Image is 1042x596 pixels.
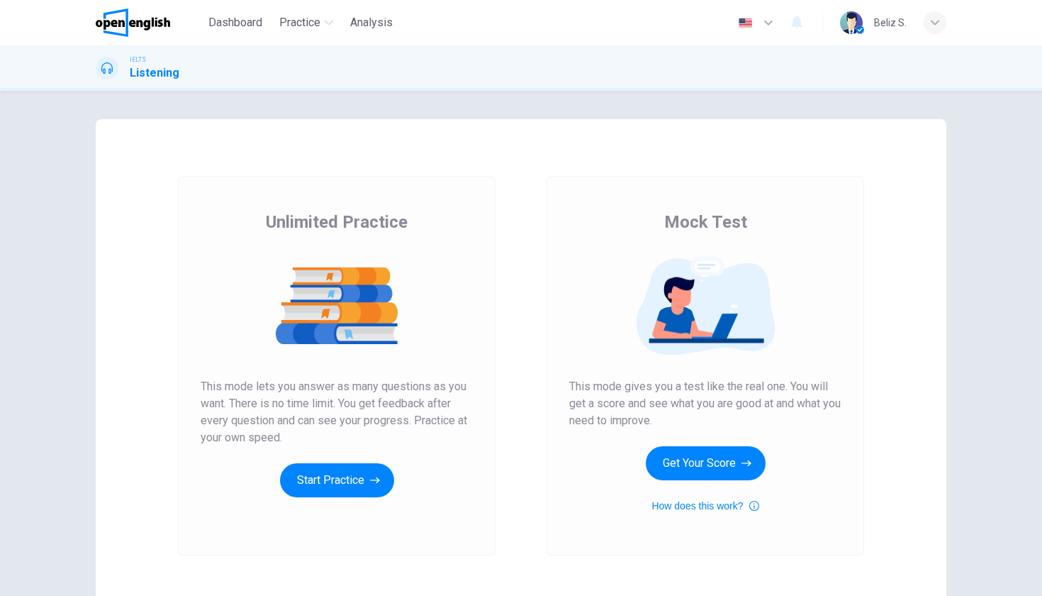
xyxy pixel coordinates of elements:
span: Analysis [350,14,393,31]
button: Analysis [344,10,398,35]
span: Unlimited Practice [266,211,408,233]
span: Dashboard [208,14,262,31]
button: Start Practice [280,463,394,497]
span: IELTS [130,55,146,65]
div: Beliz S. [874,14,907,31]
h1: Listening [130,65,179,82]
span: Mock Test [664,211,747,233]
img: en [736,18,754,28]
img: Profile picture [840,11,863,34]
a: OpenEnglish logo [96,9,203,37]
span: This mode gives you a test like the real one. You will get a score and see what you are good at a... [569,378,841,429]
button: Dashboard [203,10,268,35]
button: Practice [274,10,339,35]
img: OpenEnglish logo [96,9,170,37]
span: Practice [279,14,320,31]
span: This mode lets you answer as many questions as you want. There is no time limit. You get feedback... [201,378,473,446]
button: How does this work? [651,497,758,514]
button: Get Your Score [646,446,766,480]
